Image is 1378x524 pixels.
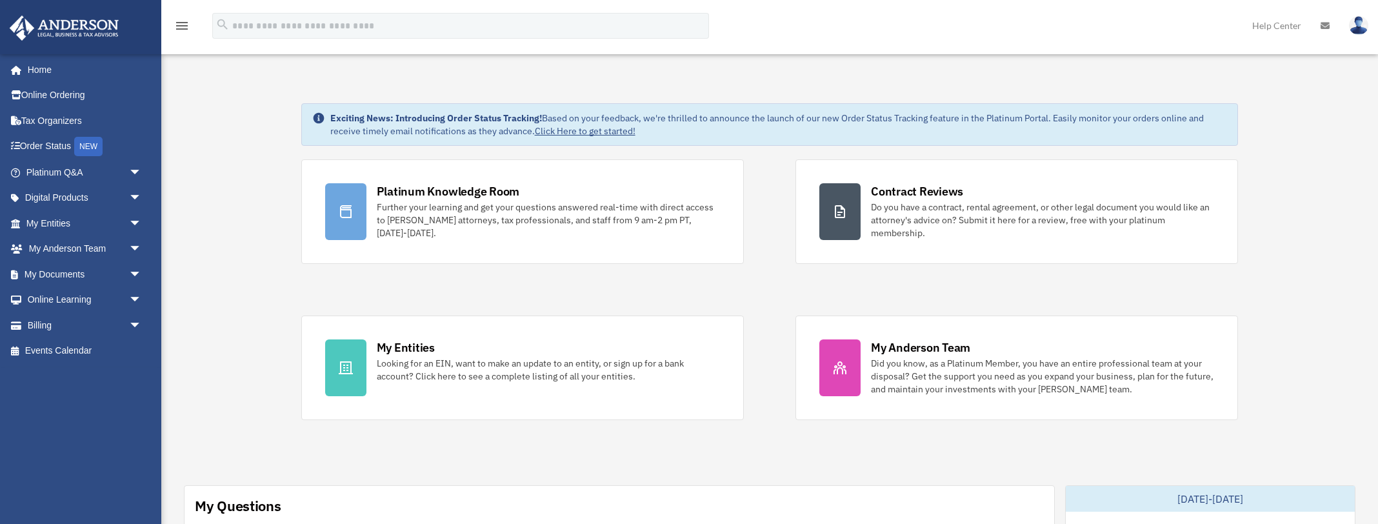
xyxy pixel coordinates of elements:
[129,287,155,314] span: arrow_drop_down
[871,339,970,356] div: My Anderson Team
[129,185,155,212] span: arrow_drop_down
[330,112,1228,137] div: Based on your feedback, we're thrilled to announce the launch of our new Order Status Tracking fe...
[215,17,230,32] i: search
[795,159,1238,264] a: Contract Reviews Do you have a contract, rental agreement, or other legal document you would like...
[9,287,161,313] a: Online Learningarrow_drop_down
[1349,16,1368,35] img: User Pic
[9,108,161,134] a: Tax Organizers
[129,312,155,339] span: arrow_drop_down
[9,312,161,338] a: Billingarrow_drop_down
[74,137,103,156] div: NEW
[9,57,155,83] a: Home
[795,316,1238,420] a: My Anderson Team Did you know, as a Platinum Member, you have an entire professional team at your...
[9,83,161,108] a: Online Ordering
[1066,486,1355,512] div: [DATE]-[DATE]
[9,236,161,262] a: My Anderson Teamarrow_drop_down
[174,23,190,34] a: menu
[301,159,744,264] a: Platinum Knowledge Room Further your learning and get your questions answered real-time with dire...
[301,316,744,420] a: My Entities Looking for an EIN, want to make an update to an entity, or sign up for a bank accoun...
[535,125,635,137] a: Click Here to get started!
[6,15,123,41] img: Anderson Advisors Platinum Portal
[377,201,720,239] div: Further your learning and get your questions answered real-time with direct access to [PERSON_NAM...
[129,261,155,288] span: arrow_drop_down
[129,236,155,263] span: arrow_drop_down
[9,159,161,185] a: Platinum Q&Aarrow_drop_down
[377,183,520,199] div: Platinum Knowledge Room
[871,183,963,199] div: Contract Reviews
[9,210,161,236] a: My Entitiesarrow_drop_down
[9,134,161,160] a: Order StatusNEW
[871,201,1214,239] div: Do you have a contract, rental agreement, or other legal document you would like an attorney's ad...
[9,261,161,287] a: My Documentsarrow_drop_down
[9,338,161,364] a: Events Calendar
[377,339,435,356] div: My Entities
[9,185,161,211] a: Digital Productsarrow_drop_down
[330,112,542,124] strong: Exciting News: Introducing Order Status Tracking!
[129,210,155,237] span: arrow_drop_down
[871,357,1214,396] div: Did you know, as a Platinum Member, you have an entire professional team at your disposal? Get th...
[129,159,155,186] span: arrow_drop_down
[195,496,281,516] div: My Questions
[174,18,190,34] i: menu
[377,357,720,383] div: Looking for an EIN, want to make an update to an entity, or sign up for a bank account? Click her...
